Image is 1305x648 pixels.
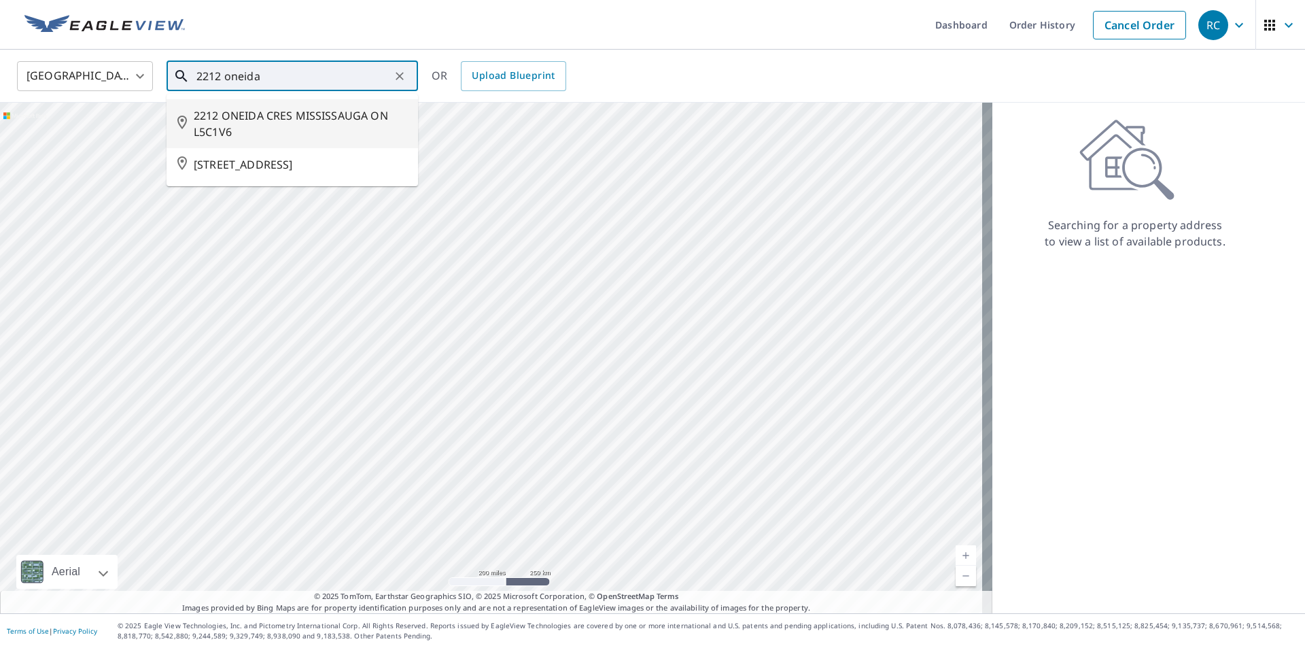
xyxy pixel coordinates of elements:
[7,626,49,636] a: Terms of Use
[194,107,407,140] span: 2212 ONEIDA CRES MISSISSAUGA ON L5C1V6
[390,67,409,86] button: Clear
[657,591,679,601] a: Terms
[194,156,407,173] span: [STREET_ADDRESS]
[24,15,185,35] img: EV Logo
[314,591,679,602] span: © 2025 TomTom, Earthstar Geographics SIO, © 2025 Microsoft Corporation, ©
[118,621,1298,641] p: © 2025 Eagle View Technologies, Inc. and Pictometry International Corp. All Rights Reserved. Repo...
[461,61,565,91] a: Upload Blueprint
[48,555,84,589] div: Aerial
[53,626,97,636] a: Privacy Policy
[432,61,566,91] div: OR
[7,627,97,635] p: |
[1044,217,1226,250] p: Searching for a property address to view a list of available products.
[16,555,118,589] div: Aerial
[956,545,976,566] a: Current Level 5, Zoom In
[1093,11,1186,39] a: Cancel Order
[597,591,654,601] a: OpenStreetMap
[1198,10,1228,40] div: RC
[196,57,390,95] input: Search by address or latitude-longitude
[472,67,555,84] span: Upload Blueprint
[956,566,976,586] a: Current Level 5, Zoom Out
[17,57,153,95] div: [GEOGRAPHIC_DATA]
